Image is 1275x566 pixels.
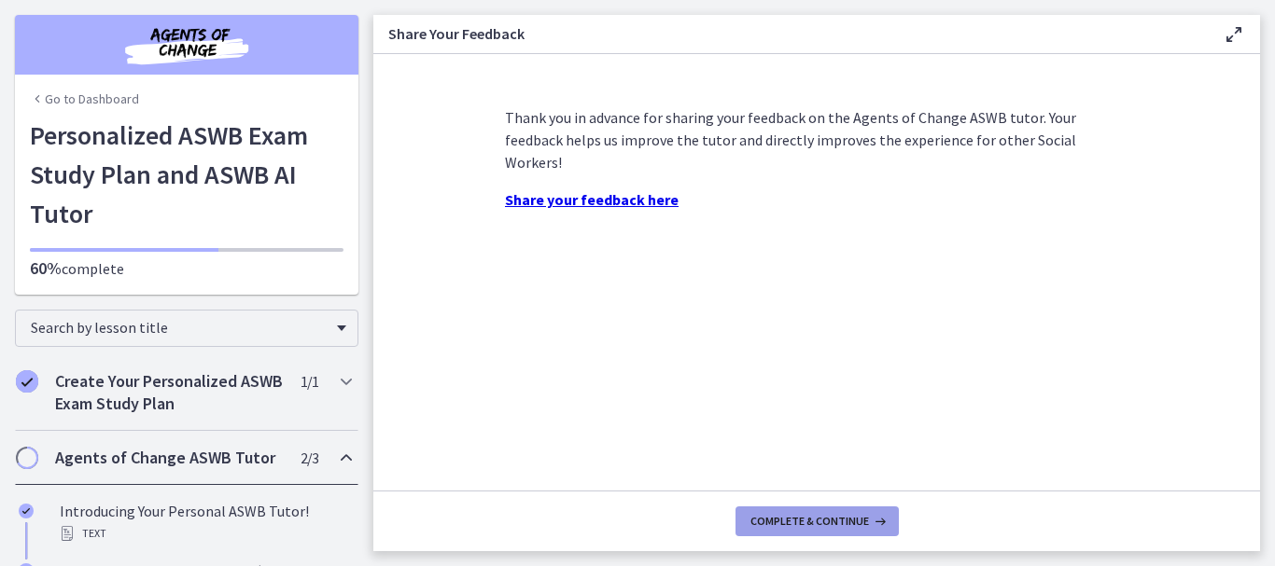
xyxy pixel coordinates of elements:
button: Complete & continue [736,506,899,536]
h3: Share Your Feedback [388,22,1193,45]
h2: Create Your Personalized ASWB Exam Study Plan [55,370,283,415]
p: complete [30,257,343,280]
h1: Personalized ASWB Exam Study Plan and ASWB AI Tutor [30,116,343,233]
i: Completed [19,504,34,518]
p: Thank you in advance for sharing your feedback on the Agents of Change ASWB tutor. Your feedback ... [505,106,1128,173]
div: Search by lesson title [15,310,358,347]
span: Search by lesson title [31,318,328,337]
span: Complete & continue [750,514,869,529]
a: Go to Dashboard [30,90,139,108]
i: Completed [16,370,38,393]
img: Agents of Change [75,22,299,67]
span: 60% [30,257,62,279]
span: 1 / 1 [301,370,318,393]
div: Text [60,522,351,545]
a: Share your feedback here [505,190,679,209]
span: 2 / 3 [301,447,318,469]
h2: Agents of Change ASWB Tutor [55,447,283,469]
div: Introducing Your Personal ASWB Tutor! [60,500,351,545]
